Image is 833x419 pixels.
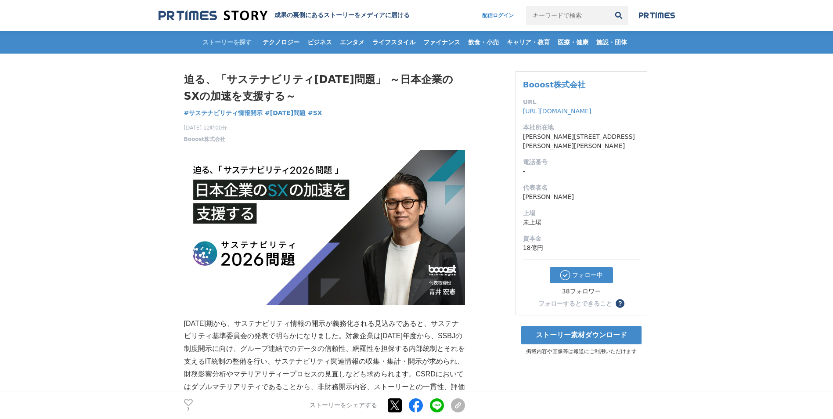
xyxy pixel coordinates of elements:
span: テクノロジー [259,38,303,46]
dd: 18億円 [523,243,640,253]
dt: 代表者名 [523,183,640,192]
h1: 迫る、「サステナビリティ[DATE]問題」 ～日本企業のSXの加速を支援する～ [184,71,465,105]
span: ファイナンス [420,38,464,46]
span: ？ [617,300,623,307]
a: ライフスタイル [369,31,419,54]
span: [DATE] 12時00分 [184,124,227,132]
dt: 電話番号 [523,158,640,167]
button: フォロー中 [550,267,613,283]
h2: 成果の裏側にあるストーリーをメディアに届ける [274,11,410,19]
span: 飲食・小売 [465,38,502,46]
a: ビジネス [304,31,335,54]
dd: [PERSON_NAME][STREET_ADDRESS][PERSON_NAME][PERSON_NAME] [523,132,640,151]
div: フォローするとできること [538,300,612,307]
div: 38フォロワー [550,288,613,296]
p: 掲載内容や画像等は報道にご利用いただけます [516,348,647,355]
a: #サステナビリティ情報開示 [184,108,263,118]
span: ビジネス [304,38,335,46]
img: prtimes [639,12,675,19]
a: #[DATE]問題 [265,108,306,118]
button: 検索 [609,6,628,25]
img: thumbnail_70bd7ed0-aca2-11ef-b1c8-0b2261a410f8.jpg [184,150,465,305]
span: 医療・健康 [554,38,592,46]
a: テクノロジー [259,31,303,54]
span: ライフスタイル [369,38,419,46]
span: #SX [308,109,322,117]
a: ストーリー素材ダウンロード [521,326,642,344]
a: キャリア・教育 [503,31,553,54]
p: ストーリーをシェアする [310,401,377,409]
input: キーワードで検索 [526,6,609,25]
a: ファイナンス [420,31,464,54]
span: キャリア・教育 [503,38,553,46]
dt: 上場 [523,209,640,218]
dd: [PERSON_NAME] [523,192,640,202]
a: 成果の裏側にあるストーリーをメディアに届ける 成果の裏側にあるストーリーをメディアに届ける [159,10,410,22]
dt: 本社所在地 [523,123,640,132]
dd: - [523,167,640,176]
span: #[DATE]問題 [265,109,306,117]
img: 成果の裏側にあるストーリーをメディアに届ける [159,10,267,22]
button: ？ [616,299,624,308]
a: 医療・健康 [554,31,592,54]
a: エンタメ [336,31,368,54]
a: 配信ログイン [473,6,523,25]
span: #サステナビリティ情報開示 [184,109,263,117]
p: 7 [184,407,193,412]
a: [URL][DOMAIN_NAME] [523,108,591,115]
a: 飲食・小売 [465,31,502,54]
a: Booost株式会社 [523,80,585,89]
a: #SX [308,108,322,118]
a: Booost株式会社 [184,135,226,143]
span: 施設・団体 [593,38,631,46]
span: エンタメ [336,38,368,46]
dt: URL [523,98,640,107]
dd: 未上場 [523,218,640,227]
dt: 資本金 [523,234,640,243]
a: 施設・団体 [593,31,631,54]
